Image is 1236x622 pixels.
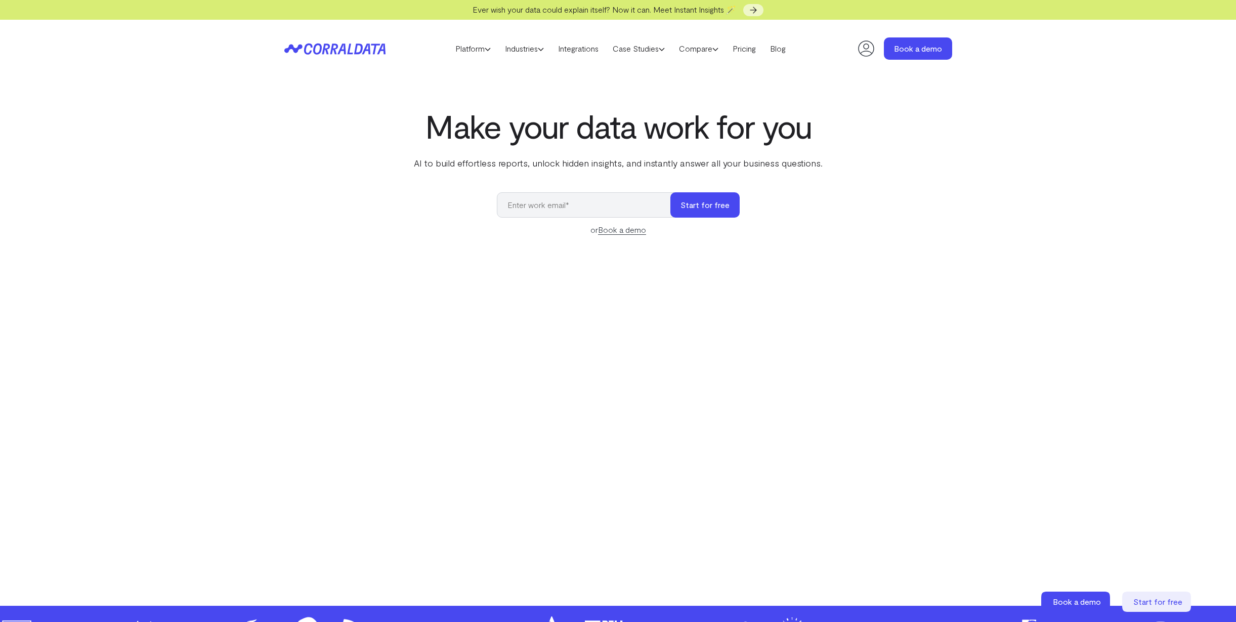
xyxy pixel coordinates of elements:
[473,5,736,14] span: Ever wish your data could explain itself? Now it can. Meet Instant Insights 🪄
[497,192,680,218] input: Enter work email*
[606,41,672,56] a: Case Studies
[670,192,740,218] button: Start for free
[763,41,793,56] a: Blog
[598,225,646,235] a: Book a demo
[448,41,498,56] a: Platform
[884,37,952,60] a: Book a demo
[498,41,551,56] a: Industries
[412,108,825,144] h1: Make your data work for you
[1122,592,1193,612] a: Start for free
[726,41,763,56] a: Pricing
[1133,597,1182,606] span: Start for free
[1041,592,1112,612] a: Book a demo
[412,156,825,170] p: AI to build effortless reports, unlock hidden insights, and instantly answer all your business qu...
[497,224,740,236] div: or
[551,41,606,56] a: Integrations
[1053,597,1101,606] span: Book a demo
[672,41,726,56] a: Compare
